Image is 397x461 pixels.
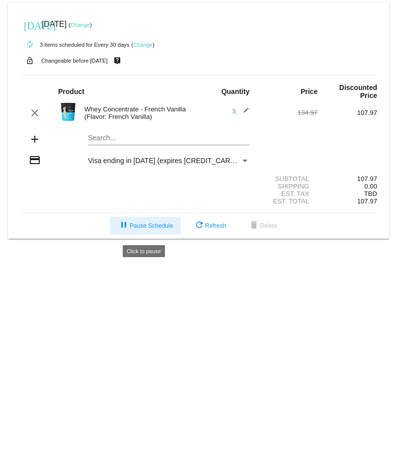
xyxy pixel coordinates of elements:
mat-icon: refresh [193,220,205,232]
mat-icon: add [29,133,41,145]
span: 3 [232,107,249,115]
small: ( ) [131,42,155,48]
mat-icon: clear [29,107,41,119]
div: Est. Total [258,197,318,205]
span: 0.00 [364,183,377,190]
div: 107.97 [318,109,377,116]
mat-icon: [DATE] [24,19,36,31]
div: 134.97 [258,109,318,116]
div: Subtotal [258,175,318,183]
mat-icon: delete [248,220,260,232]
span: Visa ending in [DATE] (expires [CREDIT_CARD_DATA]) [88,157,261,165]
button: Delete [240,217,285,235]
strong: Quantity [221,88,249,95]
div: Whey Concentrate - French Vanilla (Flavor: French Vanilla) [79,105,199,120]
mat-icon: live_help [111,54,123,67]
mat-icon: autorenew [24,39,36,51]
div: 107.97 [318,175,377,183]
div: Shipping [258,183,318,190]
small: 3 items scheduled for Every 30 days [20,42,129,48]
mat-icon: credit_card [29,154,41,166]
input: Search... [88,134,249,142]
mat-select: Payment Method [88,157,249,165]
mat-icon: edit [238,107,249,119]
span: Delete [248,222,277,229]
strong: Price [301,88,318,95]
a: Change [71,22,90,28]
span: Refresh [193,222,226,229]
small: ( ) [69,22,92,28]
strong: Product [58,88,84,95]
mat-icon: pause [118,220,130,232]
a: Change [133,42,153,48]
button: Refresh [185,217,234,235]
div: Est. Tax [258,190,318,197]
span: 107.97 [357,197,377,205]
small: Changeable before [DATE] [41,58,108,64]
mat-icon: lock_open [24,54,36,67]
img: Image-1-Whey-Concentrate-Vanilla-1000x1000-1.png [58,102,78,122]
span: TBD [364,190,377,197]
strong: Discounted Price [339,84,377,99]
span: Pause Schedule [118,222,173,229]
button: Pause Schedule [110,217,181,235]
